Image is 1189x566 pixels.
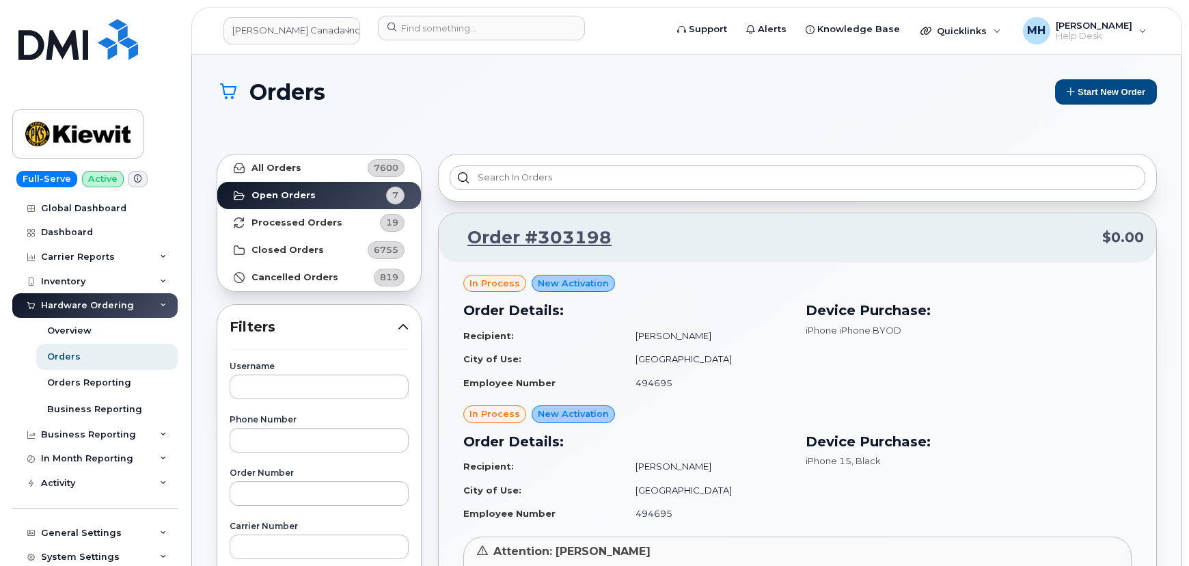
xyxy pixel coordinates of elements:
strong: Recipient: [463,330,514,341]
td: [GEOGRAPHIC_DATA] [623,347,789,371]
h3: Order Details: [463,300,789,321]
h3: Device Purchase: [806,300,1132,321]
a: Open Orders7 [217,182,421,209]
strong: Employee Number [463,508,556,519]
td: 494695 [623,371,789,395]
span: 6755 [374,243,398,256]
td: [GEOGRAPHIC_DATA] [623,479,789,502]
span: 7 [392,189,398,202]
span: , Black [851,455,881,466]
strong: Closed Orders [251,245,324,256]
td: [PERSON_NAME] [623,455,789,479]
span: $0.00 [1102,228,1144,247]
label: Order Number [230,469,409,477]
strong: Recipient: [463,461,514,472]
span: Filters [230,317,398,337]
span: New Activation [538,277,609,290]
strong: City of Use: [463,353,521,364]
input: Search in orders [450,165,1145,190]
span: in process [469,277,520,290]
a: Cancelled Orders819 [217,264,421,291]
label: Username [230,362,409,370]
td: 494695 [623,502,789,526]
span: iPhone 15 [806,455,851,466]
a: Closed Orders6755 [217,237,421,264]
span: Attention: [PERSON_NAME] [493,545,651,558]
iframe: Messenger Launcher [1130,507,1179,556]
h3: Order Details: [463,431,789,452]
button: Start New Order [1055,79,1157,105]
strong: Open Orders [251,190,316,201]
span: 819 [380,271,398,284]
span: Orders [249,80,325,104]
span: 19 [386,216,398,229]
td: [PERSON_NAME] [623,324,789,348]
strong: Employee Number [463,377,556,388]
strong: All Orders [251,163,301,174]
strong: Processed Orders [251,217,342,228]
span: in process [469,407,520,420]
a: All Orders7600 [217,154,421,182]
h3: Device Purchase: [806,431,1132,452]
a: Processed Orders19 [217,209,421,237]
strong: Cancelled Orders [251,272,338,283]
strong: City of Use: [463,485,521,496]
a: Order #303198 [451,226,612,250]
span: New Activation [538,407,609,420]
span: iPhone iPhone BYOD [806,325,901,336]
span: 7600 [374,161,398,174]
label: Carrier Number [230,522,409,530]
label: Phone Number [230,416,409,424]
